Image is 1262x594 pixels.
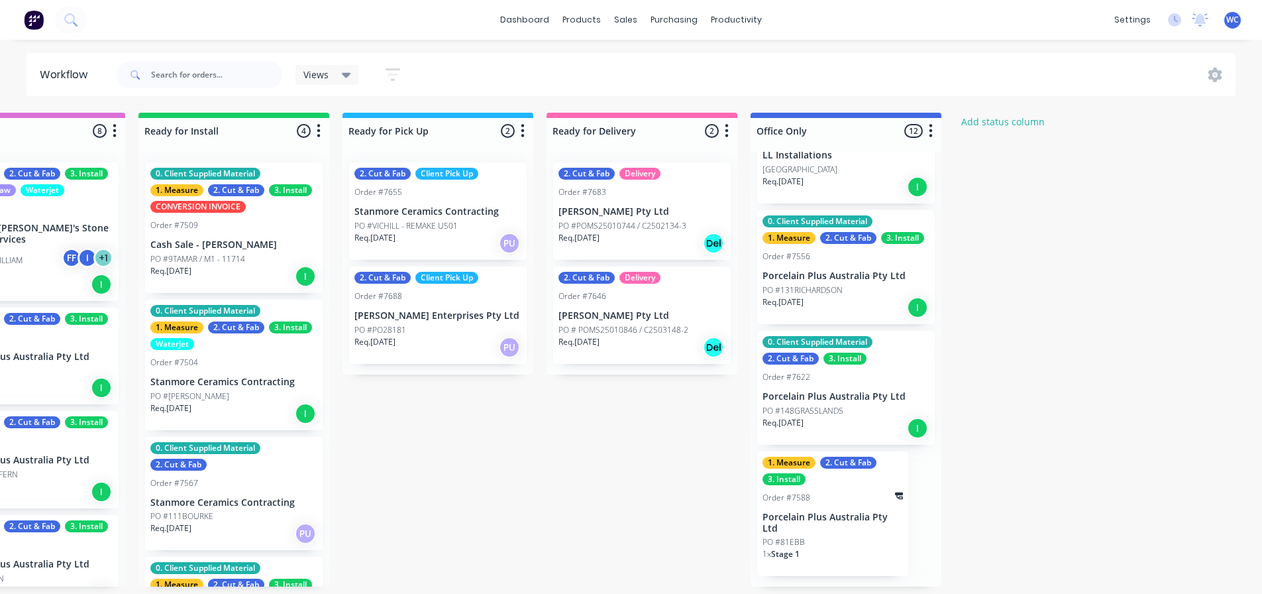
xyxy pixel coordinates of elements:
span: 1 x [762,548,771,560]
p: Porcelain Plus Australia Pty Ltd [762,270,929,282]
div: I [907,297,928,318]
p: PO #PO28181 [354,324,406,336]
div: I [295,403,316,424]
div: Client Pick Up [415,168,478,180]
div: 2. Cut & Fab [4,520,60,532]
div: 2. Cut & FabClient Pick UpOrder #7688[PERSON_NAME] Enterprises Pty LtdPO #PO28181Req.[DATE]PU [349,267,527,364]
span: Views [303,68,329,82]
p: Req. [DATE] [150,265,191,277]
div: I [907,418,928,439]
div: PU [295,523,316,544]
div: I [295,266,316,287]
div: 2. Cut & Fab [4,168,60,180]
div: 2. Cut & Fab [354,272,411,284]
div: Delivery [619,272,660,284]
div: I [907,176,928,198]
div: 0. Client Supplied Material [150,168,260,180]
div: Order #7567 [150,477,198,489]
p: Stanmore Ceramics Contracting [150,497,317,508]
p: Stanmore Ceramics Contracting [150,377,317,388]
div: 2. Cut & FabClient Pick UpOrder #7655Stanmore Ceramics ContractingPO #VICHILL - REMAKE U501Req.[D... [349,162,527,260]
div: 3. Install [269,579,312,591]
input: Search for orders... [151,62,282,88]
p: Req. [DATE] [354,336,395,348]
div: 2. Cut & Fab [558,168,615,180]
div: 0. Client Supplied Material [150,305,260,317]
div: I [91,481,112,503]
div: 0. Client Supplied Material1. Measure2. Cut & Fab3. InstallOrder #7556Porcelain Plus Australia Pt... [757,210,935,324]
p: PO #131RICHARDSON [762,284,843,296]
div: 2. Cut & Fab [208,322,264,333]
div: 0. Client Supplied Material2. Cut & Fab3. InstallOrder #7622Porcelain Plus Australia Pty LtdPO #1... [757,331,935,445]
div: 3. Install [65,313,108,325]
div: 0. Client Supplied Material [150,562,260,574]
p: Porcelain Plus Australia Pty Ltd [762,512,903,534]
p: Req. [DATE] [150,522,191,534]
div: 2. Cut & Fab [558,272,615,284]
div: 2. Cut & Fab [4,313,60,325]
div: + 1 [93,248,113,268]
div: 0. Client Supplied Material [762,215,872,227]
p: PO #VICHILL - REMAKE U501 [354,220,458,232]
div: Workflow [40,67,94,83]
div: 2. Cut & Fab [354,168,411,180]
div: 3. Install [881,232,924,244]
p: Req. [DATE] [558,232,600,244]
a: dashboard [494,10,556,30]
div: Waterjet [21,184,64,196]
div: 2. Cut & Fab [762,353,819,365]
p: Req. [DATE] [762,296,804,308]
div: I [91,377,112,398]
div: settings [1108,10,1157,30]
p: PO #9TAMAR / M1 - 11714 [150,253,245,265]
div: CONVERSION INVOICE [150,201,246,213]
div: 0. Client Supplied Material [150,442,260,454]
p: LL Installations [762,150,929,161]
div: purchasing [644,10,704,30]
div: 0. Client Supplied Material2. Cut & FabOrder #7567Stanmore Ceramics ContractingPO #111BOURKEReq.[... [145,437,323,551]
p: [PERSON_NAME] Enterprises Pty Ltd [354,310,521,322]
div: products [556,10,607,30]
div: 2. Cut & Fab [820,457,876,469]
div: 3. Install [269,322,312,333]
p: [PERSON_NAME] Pty Ltd [558,206,725,217]
div: Order #7504 [150,357,198,369]
div: Order #7556 [762,251,810,263]
p: PO #111BOURKE [150,510,213,522]
p: PO #148GRASSLANDS [762,405,843,417]
div: 1. Measure [762,232,815,244]
p: PO #POMS25010744 / C2502134-3 [558,220,686,232]
div: 3. Install [762,473,806,485]
div: 3. Install [65,416,108,428]
div: Order #7588 [762,492,810,504]
div: 0. Client Supplied Material1. Measure2. Cut & Fab3. InstallCONVERSION INVOICEOrder #7509Cash Sale... [145,162,323,293]
div: LL Installations[GEOGRAPHIC_DATA]Req.[DATE]I [757,106,935,204]
p: Req. [DATE] [762,176,804,188]
p: Cash Sale - [PERSON_NAME] [150,239,317,251]
p: Stanmore Ceramics Contracting [354,206,521,217]
div: 3. Install [823,353,867,365]
div: 2. Cut & Fab [208,579,264,591]
div: Del [703,233,724,254]
p: Req. [DATE] [762,417,804,429]
p: Req. [DATE] [354,232,395,244]
div: 2. Cut & Fab [208,184,264,196]
div: Order #7655 [354,186,402,198]
span: WC [1226,14,1239,26]
div: 1. Measure2. Cut & Fab3. InstallOrder #7588Porcelain Plus Australia Pty LtdPO #81EBB1xStage 1 [757,451,908,577]
div: 1. Measure [150,184,203,196]
div: 2. Cut & Fab [150,459,207,471]
div: Order #7646 [558,290,606,302]
div: 3. Install [269,184,312,196]
div: 2. Cut & Fab [4,416,60,428]
div: PU [499,233,520,254]
div: I [91,274,112,295]
button: Add status column [955,113,1052,131]
div: Delivery [619,168,660,180]
p: Req. [DATE] [558,336,600,348]
div: 0. Client Supplied Material [762,336,872,348]
p: Req. [DATE] [150,402,191,414]
p: PO # POMS25010846 / C2503148-2 [558,324,688,336]
p: [GEOGRAPHIC_DATA] [762,164,837,176]
p: PO #[PERSON_NAME] [150,390,229,402]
